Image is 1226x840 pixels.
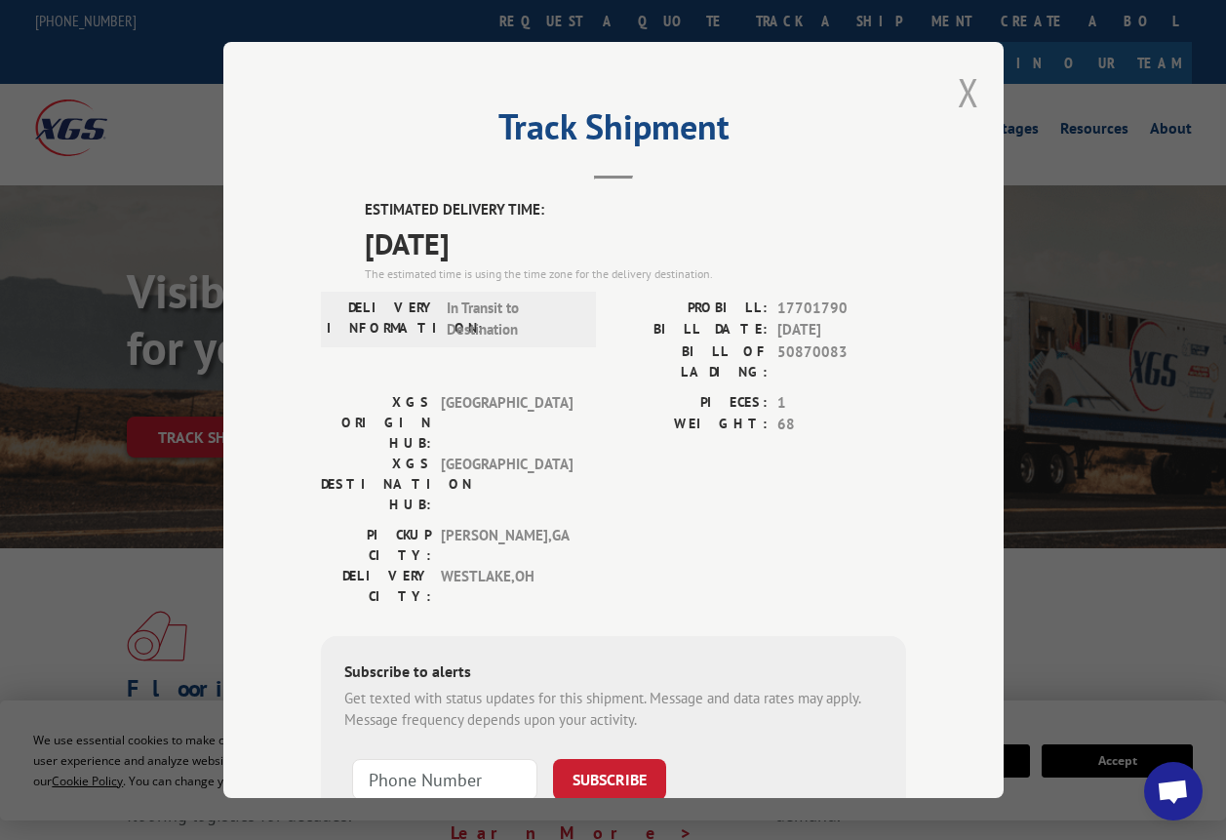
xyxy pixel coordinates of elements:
[441,566,573,607] span: WESTLAKE , OH
[321,392,431,454] label: XGS ORIGIN HUB:
[447,298,578,341] span: In Transit to Destination
[441,392,573,454] span: [GEOGRAPHIC_DATA]
[777,298,906,320] span: 17701790
[344,660,883,688] div: Subscribe to alerts
[777,341,906,382] span: 50870083
[365,199,906,221] label: ESTIMATED DELIVERY TIME:
[321,454,431,515] label: XGS DESTINATION HUB:
[613,298,768,320] label: PROBILL:
[613,341,768,382] label: BILL OF LADING:
[321,566,431,607] label: DELIVERY CITY:
[777,319,906,341] span: [DATE]
[344,688,883,732] div: Get texted with status updates for this shipment. Message and data rates may apply. Message frequ...
[1144,762,1203,820] div: Open chat
[352,759,537,800] input: Phone Number
[613,392,768,415] label: PIECES:
[613,414,768,436] label: WEIGHT:
[553,759,666,800] button: SUBSCRIBE
[327,298,437,341] label: DELIVERY INFORMATION:
[777,414,906,436] span: 68
[958,66,979,118] button: Close modal
[321,113,906,150] h2: Track Shipment
[365,221,906,265] span: [DATE]
[441,454,573,515] span: [GEOGRAPHIC_DATA]
[441,525,573,566] span: [PERSON_NAME] , GA
[321,525,431,566] label: PICKUP CITY:
[365,265,906,283] div: The estimated time is using the time zone for the delivery destination.
[613,319,768,341] label: BILL DATE:
[777,392,906,415] span: 1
